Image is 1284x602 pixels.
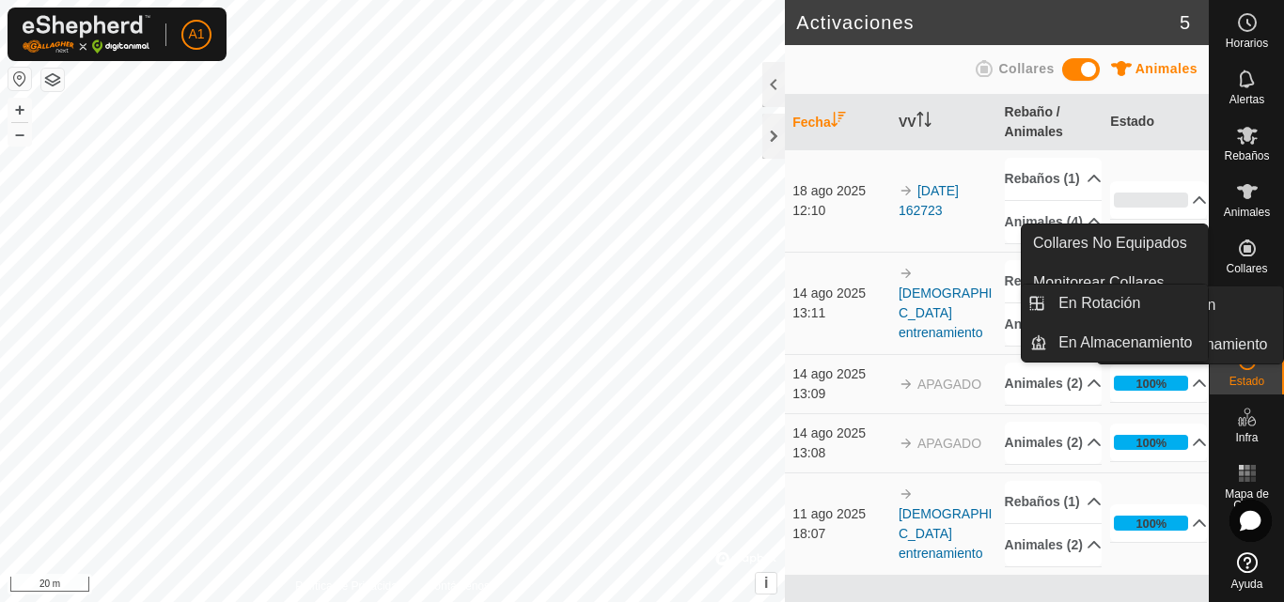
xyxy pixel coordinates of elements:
span: Infra [1235,432,1258,443]
div: 100% [1135,375,1167,393]
span: 5 [1180,8,1190,37]
img: Logo Gallagher [23,15,150,54]
th: Rebaño / Animales [997,95,1104,150]
div: 13:09 [792,384,889,404]
h2: Activaciones [796,11,1180,34]
a: En Rotación [1047,285,1208,322]
button: Capas del Mapa [41,69,64,91]
div: 100% [1114,435,1188,450]
p-accordion-header: 0% [1110,181,1207,219]
div: 13:11 [792,303,889,323]
p-sorticon: Activar para ordenar [831,115,846,130]
span: Animales [1224,207,1270,218]
span: Collares [998,61,1054,76]
p-accordion-header: Animales (2) [1005,524,1102,566]
div: 0% [1114,193,1188,208]
img: arrow [899,486,914,502]
th: VV [891,95,997,150]
button: i [756,573,776,594]
div: 18 ago 2025 [792,181,889,201]
span: En Almacenamiento [1134,333,1267,356]
span: APAGADO [917,377,981,392]
div: 18:07 [792,524,889,544]
span: Collares [1226,263,1267,274]
p-accordion-header: 100% [1110,364,1207,402]
a: [DATE] 162723 [899,183,959,218]
img: arrow [899,436,914,451]
img: arrow [899,377,914,392]
p-accordion-header: Rebaños (1) [1005,481,1102,523]
a: Contáctenos [427,578,490,594]
p-accordion-header: Animales (4) [1005,303,1102,346]
li: En Almacenamiento [1022,324,1208,362]
th: Estado [1103,95,1209,150]
a: Ayuda [1210,545,1284,597]
div: 100% [1135,515,1167,533]
p-accordion-header: 100% [1110,424,1207,461]
a: Monitorear Collares [1022,264,1208,301]
span: En Rotación [1058,292,1140,315]
p-accordion-header: Rebaños (1) [1005,260,1102,302]
a: Collares No Equipados [1022,224,1208,262]
button: – [8,123,31,146]
span: APAGADO [917,436,981,451]
div: 12:10 [792,201,889,221]
li: En Rotación [1022,285,1208,322]
button: Restablecer Mapa [8,68,31,90]
div: 13:08 [792,443,889,463]
span: En Almacenamiento [1058,332,1192,354]
div: 100% [1114,516,1188,531]
span: Alertas [1229,94,1264,105]
th: Fecha [785,95,891,150]
span: Rebaños [1224,150,1269,162]
span: Mapa de Calor [1214,488,1279,511]
div: 100% [1135,434,1167,452]
span: i [764,575,768,591]
span: Horarios [1226,38,1268,49]
p-accordion-header: Animales (2) [1005,363,1102,405]
img: arrow [899,266,914,281]
a: Política de Privacidad [295,578,403,594]
div: 14 ago 2025 [792,284,889,303]
div: 100% [1114,376,1188,391]
div: 14 ago 2025 [792,424,889,443]
span: Collares No Equipados [1033,232,1187,255]
p-accordion-header: Animales (4) [1005,201,1102,243]
span: Ayuda [1231,579,1263,590]
p-accordion-header: Animales (2) [1005,422,1102,464]
span: Animales [1135,61,1198,76]
span: Estado [1229,376,1264,387]
a: [DEMOGRAPHIC_DATA] entrenamiento [899,506,993,561]
div: 11 ago 2025 [792,504,889,524]
p-accordion-header: 100% [1110,504,1207,542]
button: + [8,99,31,121]
span: Monitorear Collares [1033,271,1165,294]
a: En Almacenamiento [1047,324,1208,362]
img: arrow [899,183,914,198]
p-accordion-header: Rebaños (1) [1005,158,1102,200]
p-sorticon: Activar para ordenar [916,115,932,130]
div: 14 ago 2025 [792,364,889,384]
a: [DEMOGRAPHIC_DATA] entrenamiento [899,286,993,340]
span: A1 [188,24,204,44]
